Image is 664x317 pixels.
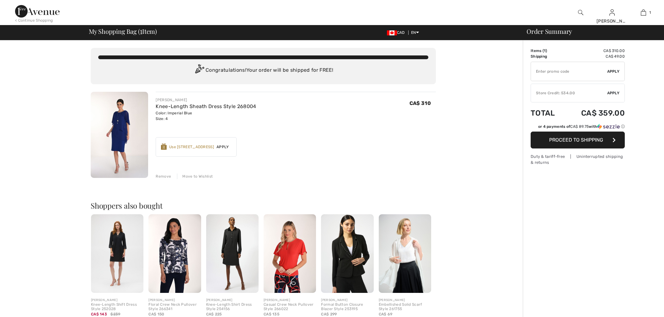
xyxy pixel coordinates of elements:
[519,28,660,34] div: Order Summary
[387,30,397,35] img: Canadian Dollar
[597,18,627,24] div: [PERSON_NAME]
[564,54,625,59] td: CA$ 49.00
[578,9,583,16] img: search the website
[206,312,222,316] span: CA$ 225
[264,214,316,293] img: Casual Crew Neck Pullover Style 266022
[148,298,201,303] div: [PERSON_NAME]
[609,9,615,15] a: Sign In
[411,30,419,35] span: EN
[148,303,201,311] div: Floral Crew Neck Pullover Style 266341
[379,312,393,316] span: CA$ 69
[89,28,157,34] span: My Shopping Bag ( Item)
[91,312,107,316] span: CA$ 143
[570,124,589,129] span: CA$ 89.75
[649,10,651,15] span: 1
[531,102,564,124] td: Total
[321,303,373,311] div: Formal Button Closure Blazer Style 253195
[531,62,607,81] input: Promo code
[169,144,214,150] div: Use [STREET_ADDRESS]
[549,137,603,143] span: Proceed to Shipping
[15,5,60,18] img: 1ère Avenue
[177,174,213,179] div: Move to Wishlist
[379,298,431,303] div: [PERSON_NAME]
[91,214,143,293] img: Knee-Length Shift Dress Style 252028
[156,110,256,122] div: Color: Imperial Blue Size: 4
[110,311,120,317] span: $239
[206,303,259,311] div: Knee-Length Shirt Dress Style 254156
[564,48,625,54] td: CA$ 310.00
[91,303,143,311] div: Knee-Length Shift Dress Style 252028
[538,124,625,129] div: or 4 payments of with
[156,174,171,179] div: Remove
[410,100,431,106] span: CA$ 310
[531,54,564,59] td: Shipping
[206,298,259,303] div: [PERSON_NAME]
[140,27,142,35] span: 1
[15,18,53,23] div: < Continue Shopping
[607,69,620,74] span: Apply
[214,144,232,150] span: Apply
[531,48,564,54] td: Items ( )
[641,9,646,16] img: My Bag
[564,102,625,124] td: CA$ 359.00
[148,214,201,293] img: Floral Crew Neck Pullover Style 266341
[264,303,316,311] div: Casual Crew Neck Pullover Style 266022
[531,124,625,132] div: or 4 payments ofCA$ 89.75withSezzle Click to learn more about Sezzle
[531,90,607,96] div: Store Credit: 534.00
[597,124,620,129] img: Sezzle
[379,214,431,293] img: Embellished Solid Scarf Style 261755
[531,132,625,148] button: Proceed to Shipping
[544,49,546,53] span: 1
[91,92,148,178] img: Knee-Length Sheath Dress Style 268004
[148,312,164,316] span: CA$ 150
[91,202,436,209] h2: Shoppers also bought
[264,312,279,316] span: CA$ 135
[321,298,373,303] div: [PERSON_NAME]
[531,153,625,165] div: Duty & tariff-free | Uninterrupted shipping & returns
[206,214,259,293] img: Knee-Length Shirt Dress Style 254156
[609,9,615,16] img: My Info
[98,64,428,77] div: Congratulations! Your order will be shipped for FREE!
[387,30,407,35] span: CAD
[193,64,206,77] img: Congratulation2.svg
[379,303,431,311] div: Embellished Solid Scarf Style 261755
[321,214,373,293] img: Formal Button Closure Blazer Style 253195
[156,103,256,109] a: Knee-Length Sheath Dress Style 268004
[91,298,143,303] div: [PERSON_NAME]
[156,97,256,103] div: [PERSON_NAME]
[161,143,167,150] img: Reward-Logo.svg
[321,312,337,316] span: CA$ 299
[628,9,659,16] a: 1
[607,90,620,96] span: Apply
[264,298,316,303] div: [PERSON_NAME]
